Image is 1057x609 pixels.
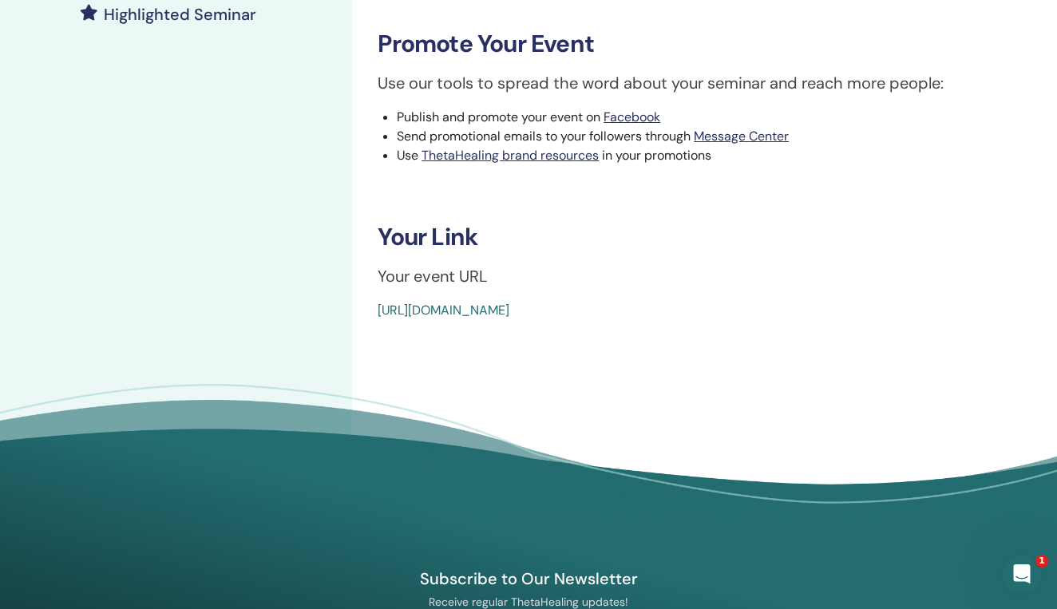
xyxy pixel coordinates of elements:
[378,223,1031,251] h3: Your Link
[397,146,1031,165] li: Use in your promotions
[694,128,789,144] a: Message Center
[604,109,660,125] a: Facebook
[1003,555,1041,593] iframe: Intercom live chat
[378,264,1031,288] p: Your event URL
[344,595,713,609] p: Receive regular ThetaHealing updates!
[378,302,509,318] a: [URL][DOMAIN_NAME]
[344,568,713,589] h4: Subscribe to Our Newsletter
[397,108,1031,127] li: Publish and promote your event on
[104,5,256,24] h4: Highlighted Seminar
[378,71,1031,95] p: Use our tools to spread the word about your seminar and reach more people:
[1035,555,1048,567] span: 1
[378,30,1031,58] h3: Promote Your Event
[422,147,599,164] a: ThetaHealing brand resources
[397,127,1031,146] li: Send promotional emails to your followers through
